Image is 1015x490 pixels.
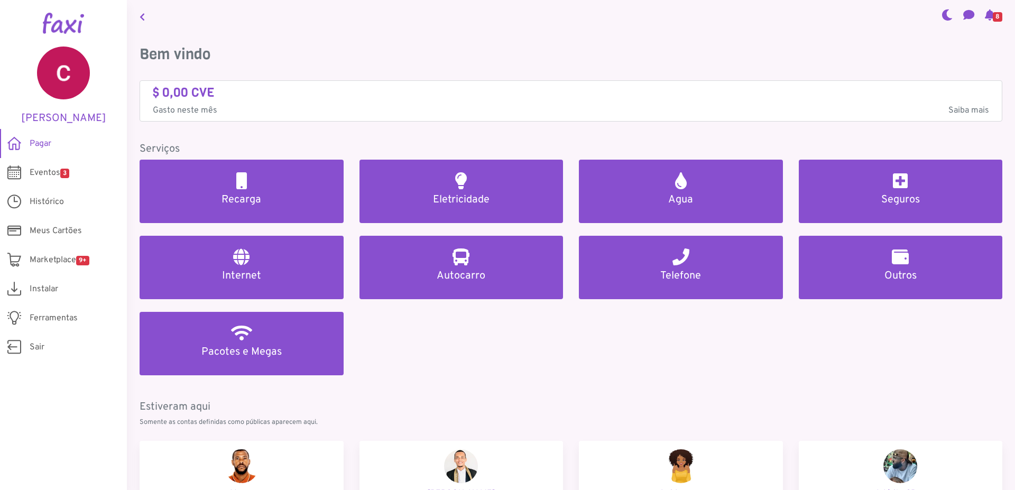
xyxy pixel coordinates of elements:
[664,449,698,483] img: Leidemara
[883,449,917,483] img: Adérito CRuz
[152,346,331,358] h5: Pacotes e Megas
[152,193,331,206] h5: Recarga
[30,283,58,295] span: Instalar
[579,160,783,223] a: Agua
[140,418,1002,428] p: Somente as contas definidas como públicas aparecem aqui.
[140,160,344,223] a: Recarga
[153,85,989,100] h4: $ 0,00 CVE
[444,449,478,483] img: Adnilson Medina
[359,160,564,223] a: Eletricidade
[76,256,89,265] span: 9+
[30,254,89,266] span: Marketplace
[60,169,69,178] span: 3
[30,167,69,179] span: Eventos
[30,341,44,354] span: Sair
[948,104,989,117] span: Saiba mais
[811,270,990,282] h5: Outros
[152,270,331,282] h5: Internet
[30,312,78,325] span: Ferramentas
[140,401,1002,413] h5: Estiveram aqui
[799,160,1003,223] a: Seguros
[153,104,989,117] p: Gasto neste mês
[359,236,564,299] a: Autocarro
[30,225,82,237] span: Meus Cartões
[811,193,990,206] h5: Seguros
[16,112,111,125] h5: [PERSON_NAME]
[372,193,551,206] h5: Eletricidade
[140,45,1002,63] h3: Bem vindo
[140,236,344,299] a: Internet
[30,137,51,150] span: Pagar
[372,270,551,282] h5: Autocarro
[993,12,1002,22] span: 8
[16,47,111,125] a: [PERSON_NAME]
[799,236,1003,299] a: Outros
[592,193,770,206] h5: Agua
[225,449,259,483] img: Alveno
[153,85,989,117] a: $ 0,00 CVE Gasto neste mêsSaiba mais
[579,236,783,299] a: Telefone
[30,196,64,208] span: Histórico
[592,270,770,282] h5: Telefone
[140,143,1002,155] h5: Serviços
[140,312,344,375] a: Pacotes e Megas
